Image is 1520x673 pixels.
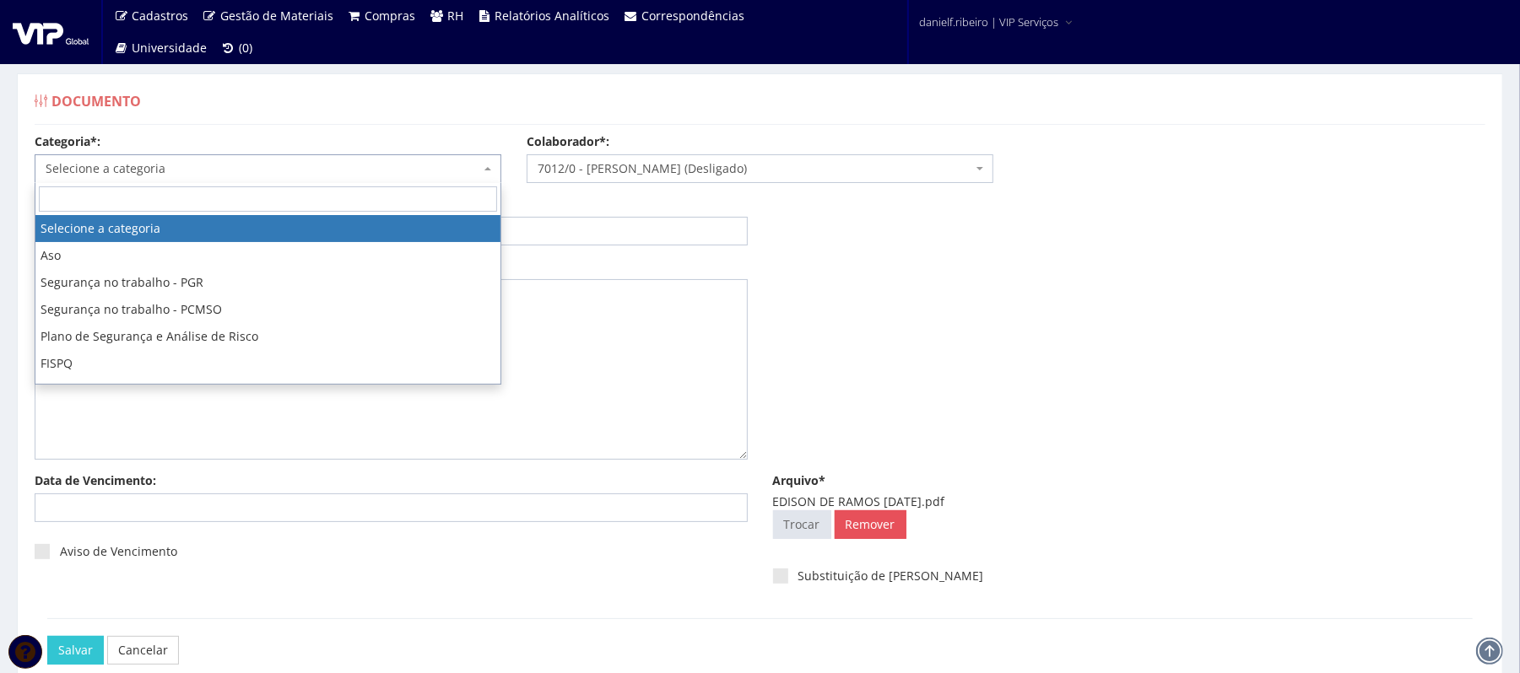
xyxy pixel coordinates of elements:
a: (0) [214,32,260,64]
label: Categoria*: [35,133,100,150]
img: logo [13,19,89,45]
label: Data de Vencimento: [35,472,156,489]
div: EDISON DE RAMOS [DATE].pdf [773,493,1486,510]
li: Segurança no trabalho - PCMSO [35,296,500,323]
li: Aso [35,242,500,269]
span: Cadastros [133,8,189,24]
li: Segurança no trabalho - PGR [35,269,500,296]
span: Universidade [133,40,208,56]
span: Correspondências [641,8,744,24]
span: Selecione a categoria [46,160,480,177]
span: Documento [51,92,141,110]
a: Remover [835,510,906,539]
label: Arquivo* [773,472,826,489]
span: 7012/0 - EDISON DE RAMOS (Desligado) [538,160,972,177]
span: RH [447,8,463,24]
a: Universidade [107,32,214,64]
label: Substituição de [PERSON_NAME] [773,568,984,584]
span: Gestão de Materiais [220,8,333,24]
input: Salvar [47,636,104,665]
span: 7012/0 - EDISON DE RAMOS (Desligado) [527,154,993,183]
li: Plano de Segurança e Análise de Risco [35,323,500,350]
li: Selecione a categoria [35,215,500,242]
span: (0) [239,40,252,56]
span: Compras [365,8,416,24]
label: Colaborador*: [527,133,609,150]
span: Selecione a categoria [35,154,501,183]
li: Admissional [35,377,500,404]
span: Relatórios Analíticos [495,8,610,24]
a: Cancelar [107,636,179,665]
span: danielf.ribeiro | VIP Serviços [919,13,1058,30]
li: FISPQ [35,350,500,377]
label: Aviso de Vencimento [35,543,177,560]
